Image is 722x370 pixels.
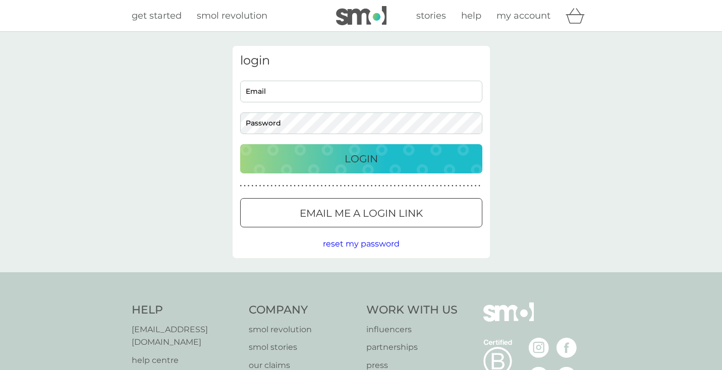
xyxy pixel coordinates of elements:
[267,183,269,189] p: ●
[240,144,482,173] button: Login
[461,10,481,21] span: help
[324,183,326,189] p: ●
[461,9,481,23] a: help
[336,6,386,25] img: smol
[294,183,296,189] p: ●
[344,183,346,189] p: ●
[345,151,378,167] p: Login
[436,183,438,189] p: ●
[413,183,415,189] p: ●
[249,323,356,336] a: smol revolution
[328,183,330,189] p: ●
[240,53,482,68] h3: login
[321,183,323,189] p: ●
[363,183,365,189] p: ●
[463,183,465,189] p: ●
[132,354,239,367] a: help centre
[366,323,458,336] a: influencers
[251,183,253,189] p: ●
[478,183,480,189] p: ●
[279,183,281,189] p: ●
[298,183,300,189] p: ●
[305,183,307,189] p: ●
[132,302,239,318] h4: Help
[300,205,423,221] p: Email me a login link
[452,183,454,189] p: ●
[409,183,411,189] p: ●
[378,183,380,189] p: ●
[459,183,461,189] p: ●
[249,341,356,354] a: smol stories
[475,183,477,189] p: ●
[366,341,458,354] a: partnerships
[255,183,257,189] p: ●
[444,183,446,189] p: ●
[271,183,273,189] p: ●
[286,183,288,189] p: ●
[374,183,376,189] p: ●
[428,183,430,189] p: ●
[483,302,534,337] img: smol
[432,183,434,189] p: ●
[359,183,361,189] p: ●
[340,183,342,189] p: ●
[352,183,354,189] p: ●
[302,183,304,189] p: ●
[496,10,550,21] span: my account
[456,183,458,189] p: ●
[290,183,292,189] p: ●
[244,183,246,189] p: ●
[496,9,550,23] a: my account
[263,183,265,189] p: ●
[416,9,446,23] a: stories
[240,198,482,227] button: Email me a login link
[416,10,446,21] span: stories
[394,183,396,189] p: ●
[282,183,284,189] p: ●
[402,183,404,189] p: ●
[386,183,388,189] p: ●
[249,302,356,318] h4: Company
[132,10,182,21] span: get started
[366,302,458,318] h4: Work With Us
[317,183,319,189] p: ●
[132,323,239,349] a: [EMAIL_ADDRESS][DOMAIN_NAME]
[398,183,400,189] p: ●
[440,183,442,189] p: ●
[274,183,276,189] p: ●
[566,6,591,26] div: basket
[390,183,392,189] p: ●
[309,183,311,189] p: ●
[367,183,369,189] p: ●
[467,183,469,189] p: ●
[323,237,400,251] button: reset my password
[323,239,400,249] span: reset my password
[471,183,473,189] p: ●
[336,183,338,189] p: ●
[240,183,242,189] p: ●
[405,183,407,189] p: ●
[557,338,577,358] img: visit the smol Facebook page
[197,9,267,23] a: smol revolution
[132,9,182,23] a: get started
[371,183,373,189] p: ●
[259,183,261,189] p: ●
[197,10,267,21] span: smol revolution
[529,338,549,358] img: visit the smol Instagram page
[417,183,419,189] p: ●
[348,183,350,189] p: ●
[421,183,423,189] p: ●
[332,183,335,189] p: ●
[355,183,357,189] p: ●
[425,183,427,189] p: ●
[448,183,450,189] p: ●
[313,183,315,189] p: ●
[248,183,250,189] p: ●
[382,183,384,189] p: ●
